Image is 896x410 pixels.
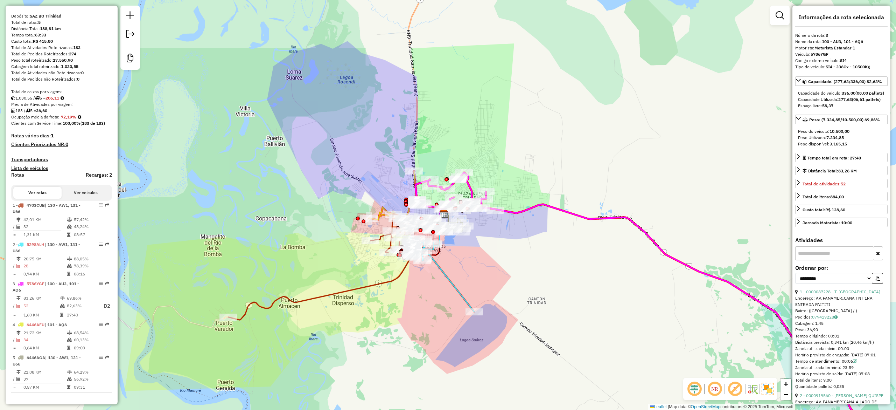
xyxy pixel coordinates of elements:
[23,336,66,343] td: 34
[13,302,16,310] td: /
[795,371,888,377] div: Horário previsto de saída: [DATE] 07:08
[67,377,72,381] i: % de utilização da cubagem
[16,257,21,261] i: Distância Total
[105,242,109,246] em: Rota exportada
[834,315,838,319] i: Observações
[33,39,53,44] strong: R$ 415,80
[60,304,65,308] i: % de utilização da cubagem
[795,218,888,227] a: Jornada Motorista: 10:00
[795,237,888,244] h4: Atividades
[11,142,112,148] h4: Clientes Priorizados NR:
[795,87,888,112] div: Capacidade: (277,63/336,00) 82,63%
[13,281,79,293] span: 3 -
[23,312,59,319] td: 1,60 KM
[795,76,888,86] a: Capacidade: (277,63/336,00) 82,63%
[16,218,21,222] i: Distância Total
[809,117,880,122] span: Peso: (7.334,85/10.500,00) 69,86%
[73,216,109,223] td: 57,42%
[822,39,863,44] strong: 100 - AU3, 101 - AQ6
[795,308,888,314] div: Bairro: ([GEOGRAPHIC_DATA] / )
[23,329,66,336] td: 21,72 KM
[16,296,21,300] i: Distância Total
[838,168,857,173] span: 83,26 KM
[11,109,15,113] i: Total de Atividades
[73,329,109,336] td: 68,54%
[11,19,112,26] div: Total de rotas:
[803,207,845,213] div: Custo total:
[67,346,70,350] i: Tempo total em rota
[795,346,888,352] div: Janela utilizada início: 00:00
[11,133,112,139] h4: Rotas vários dias:
[822,103,833,108] strong: 58,37
[795,339,888,346] div: Distância prevista: 0,341 km (20,46 km/h)
[795,383,888,390] div: Quantidade pallets: 0,035
[842,90,855,96] strong: 336,00
[23,302,59,310] td: 52
[13,376,16,383] td: /
[829,141,847,146] strong: 3.165,15
[11,96,15,100] i: Cubagem total roteirizado
[13,281,79,293] span: | 100 - AU3, 101 - AQ6
[16,304,21,308] i: Total de Atividades
[69,51,76,56] strong: 274
[73,376,109,383] td: 56,92%
[795,166,888,175] a: Distância Total:83,26 KM
[13,231,16,238] td: =
[77,76,79,82] strong: 0
[784,380,788,388] span: +
[798,135,885,141] div: Peso Utilizado:
[11,172,24,178] a: Rotas
[13,203,80,214] span: | 130 - AW1, 131 - U66
[23,262,66,269] td: 28
[67,331,72,335] i: % de utilização do peso
[13,262,16,269] td: /
[53,57,73,63] strong: 27.550,90
[16,225,21,229] i: Total de Atividades
[99,322,103,327] em: Opções
[795,264,888,272] label: Ordenar por:
[803,220,852,226] div: Jornada Motorista: 10:00
[808,79,882,84] span: Capacidade: (277,63/336,00) 82,63%
[795,153,888,162] a: Tempo total em rota: 27:40
[11,51,112,57] div: Total de Pedidos Roteirizados:
[13,322,67,327] span: 4 -
[67,272,70,276] i: Tempo total em rota
[44,322,67,327] span: | 101 - AQ6
[99,355,103,360] em: Opções
[23,223,66,230] td: 32
[795,333,888,339] div: Tempo dirigindo: 00:01
[73,45,80,50] strong: 183
[747,383,758,395] img: Fluxo de ruas
[814,45,855,50] strong: Motorista Estandar 1
[35,96,40,100] i: Total de rotas
[691,404,721,409] a: OpenStreetMap
[650,404,667,409] a: Leaflet
[841,181,846,186] strong: 52
[23,384,66,391] td: 0,57 KM
[668,404,669,409] span: |
[11,114,59,119] span: Ocupação média da frota:
[780,379,791,389] a: Zoom in
[97,302,110,310] p: D2
[123,27,137,43] a: Exportar sessão
[13,187,62,199] button: Ver rotas
[80,121,105,126] strong: (183 de 183)
[11,76,112,82] div: Total de Pedidos não Roteirizados:
[826,135,844,140] strong: 7.334,85
[66,302,96,310] td: 82,63%
[795,364,888,371] div: Janela utilizada término: 23:59
[795,321,824,326] span: Cubagem: 1,45
[840,58,847,63] strong: SI4
[45,95,59,101] strong: 206,11
[13,242,80,253] span: 2 -
[795,352,888,358] div: Horário previsto de chegada: [DATE] 07:01
[795,57,888,64] div: Código externo veículo:
[795,51,888,57] div: Veículo:
[811,52,828,57] strong: 5786YGF
[73,336,109,343] td: 60,13%
[11,63,112,70] div: Cubagem total roteirizado:
[11,101,112,108] div: Média de Atividades por viagem:
[67,225,72,229] i: % de utilização da cubagem
[81,70,84,75] strong: 0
